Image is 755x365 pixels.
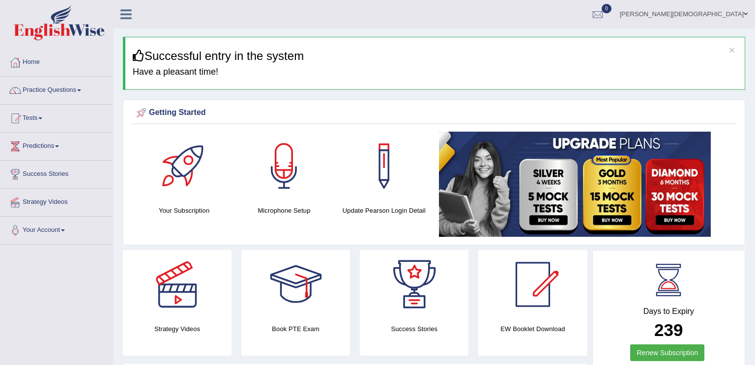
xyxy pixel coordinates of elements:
[133,50,737,62] h3: Successful entry in the system
[439,132,711,237] img: small5.jpg
[729,45,735,55] button: ×
[0,49,113,73] a: Home
[0,77,113,101] a: Practice Questions
[630,344,704,361] a: Renew Subscription
[0,133,113,157] a: Predictions
[478,324,587,334] h4: EW Booklet Download
[602,4,611,13] span: 0
[0,217,113,241] a: Your Account
[604,307,734,316] h4: Days to Expiry
[0,161,113,185] a: Success Stories
[133,67,737,77] h4: Have a pleasant time!
[139,205,229,216] h4: Your Subscription
[239,205,329,216] h4: Microphone Setup
[123,324,232,334] h4: Strategy Videos
[134,106,734,120] div: Getting Started
[654,320,683,339] b: 239
[339,205,429,216] h4: Update Pearson Login Detail
[241,324,350,334] h4: Book PTE Exam
[360,324,468,334] h4: Success Stories
[0,189,113,213] a: Strategy Videos
[0,105,113,129] a: Tests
